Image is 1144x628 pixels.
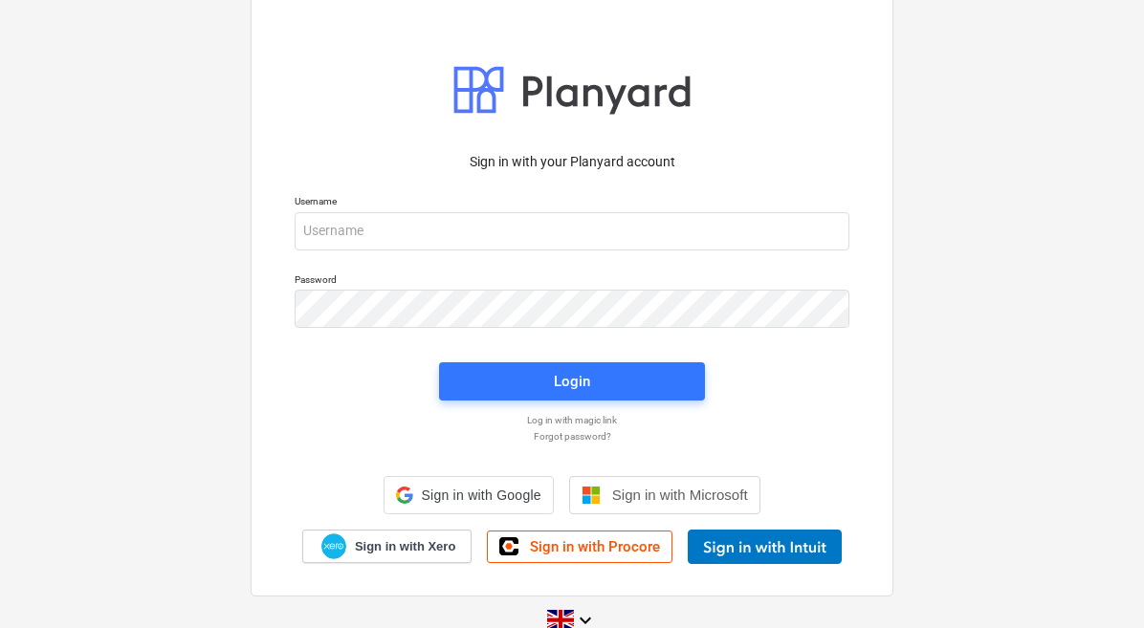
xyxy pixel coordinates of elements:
[582,486,601,505] img: Microsoft logo
[285,430,859,443] a: Forgot password?
[421,487,540,503] span: Sign in with Google
[295,273,849,290] p: Password
[439,362,705,401] button: Login
[321,533,346,559] img: Xero logo
[530,538,660,555] span: Sign in with Procore
[295,152,849,172] p: Sign in with your Planyard account
[384,476,553,514] div: Sign in with Google
[554,369,590,394] div: Login
[612,487,748,503] span: Sign in with Microsoft
[487,531,672,563] a: Sign in with Procore
[285,414,859,426] a: Log in with magic link
[355,538,455,555] span: Sign in with Xero
[302,530,473,563] a: Sign in with Xero
[295,212,849,250] input: Username
[295,195,849,211] p: Username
